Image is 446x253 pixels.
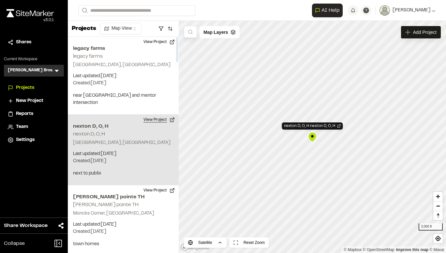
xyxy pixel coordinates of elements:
[16,84,34,91] span: Projects
[344,247,362,252] a: Mapbox
[4,240,25,247] span: Collapse
[73,203,139,207] h2: [PERSON_NAME] pointe TH
[179,21,446,253] canvas: Map
[73,170,173,177] p: next to publix
[203,29,228,36] span: Map Layers
[140,185,179,196] button: View Project
[8,97,60,105] a: New Project
[16,110,33,118] span: Reports
[229,237,269,248] button: Reset Zoom
[312,4,345,17] div: Open AI Assistant
[8,84,60,91] a: Projects
[73,210,173,217] p: Moncks Corner, [GEOGRAPHIC_DATA]
[184,237,227,248] button: Satellite
[78,5,90,16] button: Search
[16,136,35,144] span: Settings
[140,37,179,47] button: View Project
[73,80,173,87] p: Created: [DATE]
[73,221,173,228] p: Last updated: [DATE]
[73,241,173,248] p: town homes
[307,132,317,142] div: Map marker
[181,244,209,251] a: Mapbox logo
[8,110,60,118] a: Reports
[8,67,53,74] h3: [PERSON_NAME] Bros.
[8,123,60,131] a: Team
[393,7,430,14] span: [PERSON_NAME]
[73,54,103,59] h2: legacy farms
[419,223,443,231] div: 3,000 ft
[321,7,340,14] span: AI Help
[16,97,43,105] span: New Project
[312,4,343,17] button: Open AI Assistant
[7,17,54,23] div: Oh geez...please don't...
[73,193,173,201] h2: [PERSON_NAME] pointe TH
[413,29,437,35] span: Add Project
[73,150,173,158] p: Last updated: [DATE]
[73,73,173,80] p: Last updated: [DATE]
[8,136,60,144] a: Settings
[379,5,436,16] button: [PERSON_NAME]
[8,39,60,46] a: Shares
[4,222,48,230] span: Share Workspace
[282,122,343,130] div: Open Project
[379,5,390,16] img: User
[4,56,64,62] p: Current Workspace
[73,158,173,165] p: Created: [DATE]
[73,92,173,106] p: near [GEOGRAPHIC_DATA] and mentor intersection
[73,139,173,147] p: [GEOGRAPHIC_DATA], [GEOGRAPHIC_DATA]
[429,247,444,252] a: Maxar
[396,247,428,252] a: Map feedback
[72,24,96,33] p: Projects
[73,132,105,136] h2: nexton D, O, H
[7,9,54,17] img: rebrand.png
[73,62,173,69] p: [GEOGRAPHIC_DATA], [GEOGRAPHIC_DATA]
[363,247,394,252] a: OpenStreetMap
[140,115,179,125] button: View Project
[16,39,31,46] span: Shares
[433,234,443,243] button: Find my location
[433,211,443,220] button: Reset bearing to north
[73,122,173,130] h2: nexton D, O, H
[433,201,443,211] button: Zoom out
[433,192,443,201] button: Zoom in
[73,228,173,235] p: Created: [DATE]
[433,202,443,211] span: Zoom out
[73,45,173,52] h2: legacy farms
[16,123,28,131] span: Team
